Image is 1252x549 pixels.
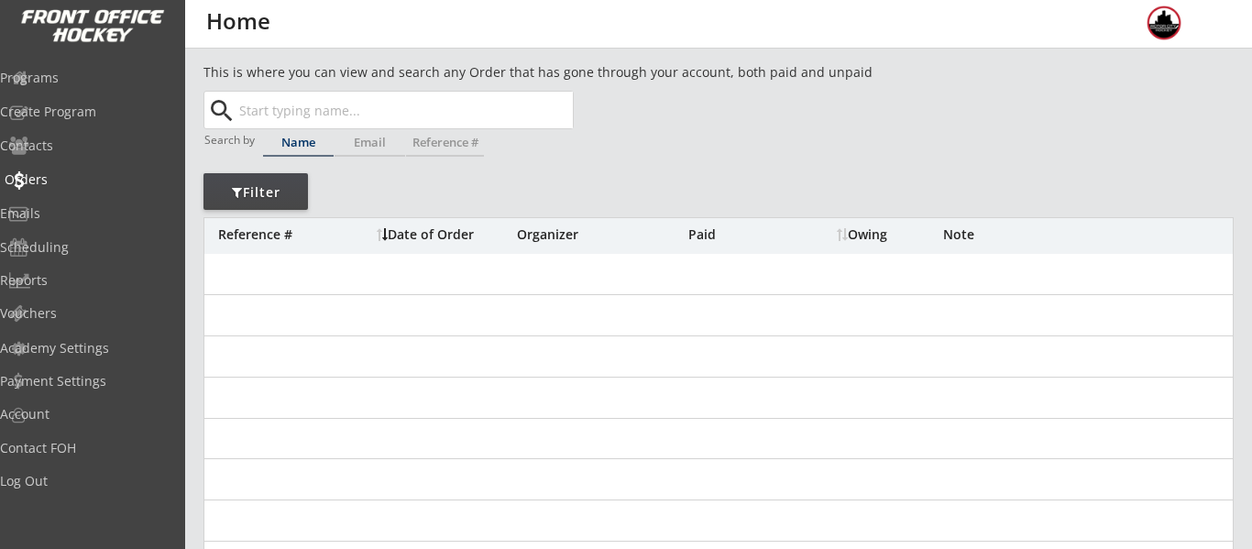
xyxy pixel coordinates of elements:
[688,228,787,241] div: Paid
[837,228,942,241] div: Owing
[943,228,1235,241] div: Note
[203,183,308,202] div: Filter
[206,96,236,126] button: search
[406,137,484,148] div: Reference #
[236,92,573,128] input: Start typing name...
[203,63,977,82] div: This is where you can view and search any Order that has gone through your account, both paid and...
[204,134,257,146] div: Search by
[218,228,368,241] div: Reference #
[335,137,405,148] div: Email
[377,228,512,241] div: Date of Order
[5,173,170,186] div: Orders
[517,228,684,241] div: Organizer
[263,137,334,148] div: Name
